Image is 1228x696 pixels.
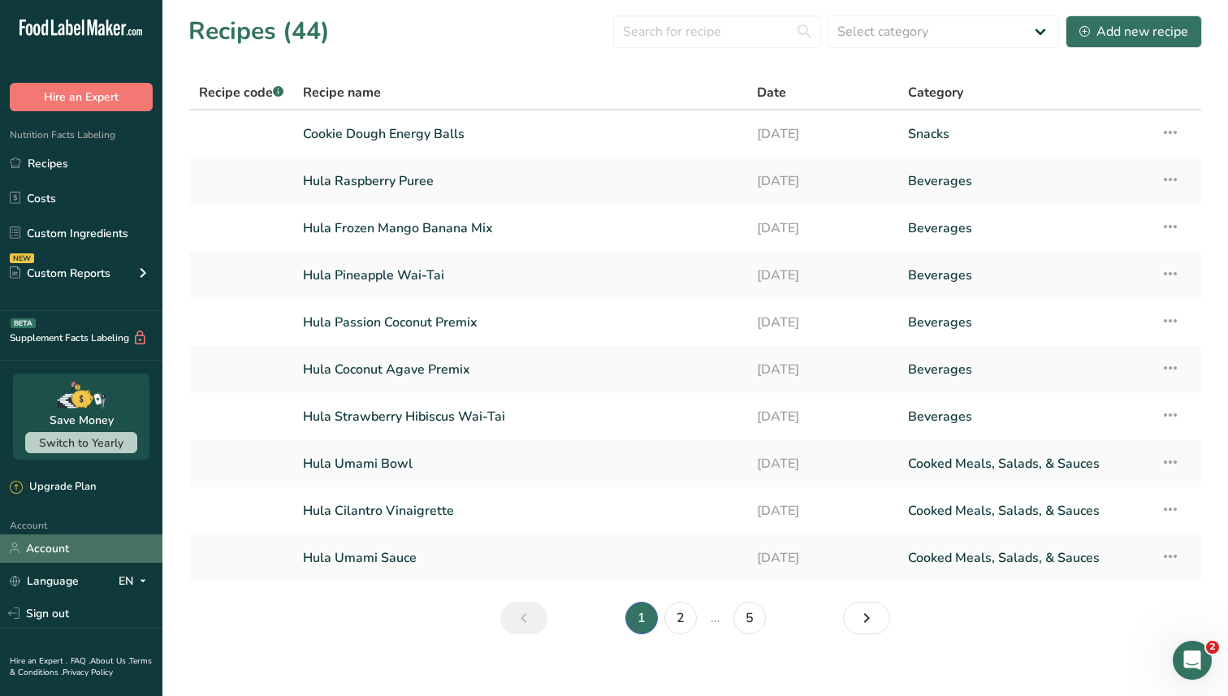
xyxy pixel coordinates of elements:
a: Hula Raspberry Puree [303,164,737,198]
a: Next page [843,602,890,634]
div: Custom Reports [10,265,110,282]
div: Upgrade Plan [10,479,96,495]
h1: Recipes (44) [188,13,330,50]
a: Cooked Meals, Salads, & Sauces [908,494,1141,528]
a: [DATE] [757,447,889,481]
a: Hula Passion Coconut Premix [303,305,737,339]
button: Switch to Yearly [25,432,137,453]
span: 2 [1206,641,1219,654]
a: Beverages [908,211,1141,245]
div: Save Money [50,412,114,429]
a: Beverages [908,400,1141,434]
a: Beverages [908,164,1141,198]
a: Page 5. [733,602,766,634]
a: [DATE] [757,258,889,292]
span: Recipe name [303,83,381,102]
div: NEW [10,253,34,263]
button: Add new recipe [1066,15,1202,48]
a: [DATE] [757,211,889,245]
a: Hula Frozen Mango Banana Mix [303,211,737,245]
span: Category [908,83,963,102]
a: [DATE] [757,164,889,198]
a: Page 2. [664,602,697,634]
a: Privacy Policy [63,667,113,678]
a: [DATE] [757,541,889,575]
button: Hire an Expert [10,83,153,111]
a: Hula Pineapple Wai-Tai [303,258,737,292]
a: [DATE] [757,117,889,151]
iframe: Intercom live chat [1173,641,1212,680]
a: Hula Coconut Agave Premix [303,352,737,387]
a: [DATE] [757,494,889,528]
a: Cooked Meals, Salads, & Sauces [908,541,1141,575]
a: Hula Umami Bowl [303,447,737,481]
div: EN [119,571,153,590]
a: About Us . [90,655,129,667]
a: [DATE] [757,400,889,434]
div: Add new recipe [1079,22,1188,41]
span: Recipe code [199,84,283,102]
span: Date [757,83,786,102]
a: Beverages [908,352,1141,387]
input: Search for recipe [613,15,821,48]
span: Switch to Yearly [39,435,123,451]
a: [DATE] [757,305,889,339]
a: Cookie Dough Energy Balls [303,117,737,151]
a: [DATE] [757,352,889,387]
a: Language [10,567,79,595]
div: BETA [11,318,36,328]
a: Previous page [500,602,547,634]
a: Beverages [908,305,1141,339]
a: Beverages [908,258,1141,292]
a: FAQ . [71,655,90,667]
a: Snacks [908,117,1141,151]
a: Hula Strawberry Hibiscus Wai-Tai [303,400,737,434]
a: Hire an Expert . [10,655,67,667]
a: Cooked Meals, Salads, & Sauces [908,447,1141,481]
a: Hula Cilantro Vinaigrette [303,494,737,528]
a: Terms & Conditions . [10,655,152,678]
a: Hula Umami Sauce [303,541,737,575]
